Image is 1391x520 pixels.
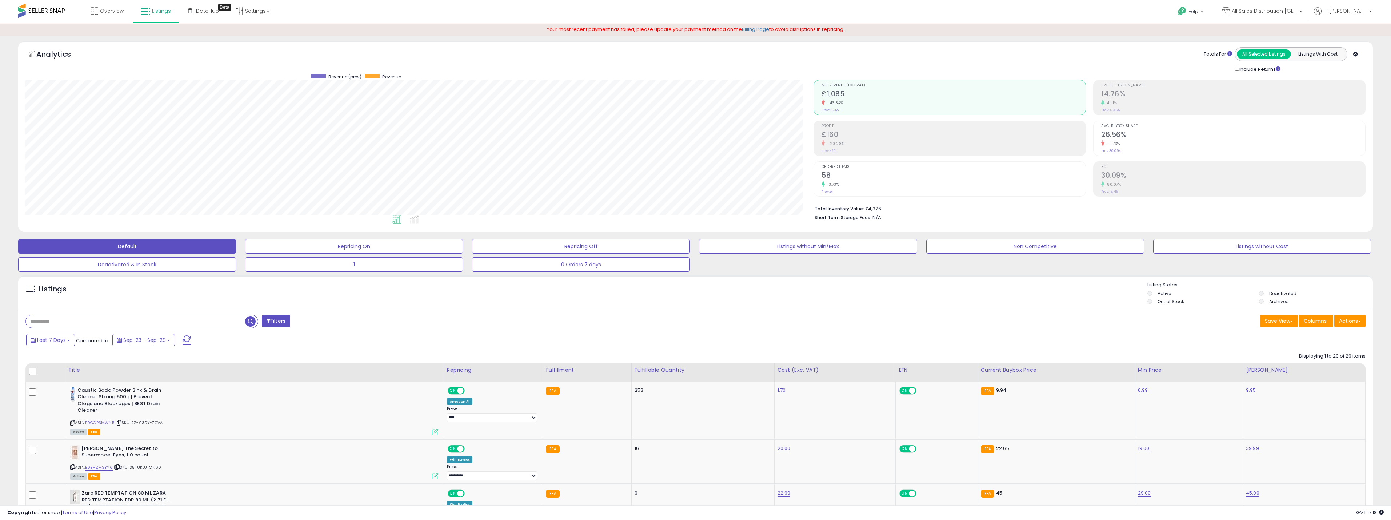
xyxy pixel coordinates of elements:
small: -11.73% [1104,141,1120,146]
div: seller snap | | [7,509,126,516]
a: 39.99 [1246,445,1259,452]
div: ASIN: [70,445,438,479]
small: Prev: 16.71% [1101,189,1118,194]
h5: Listings [39,284,67,294]
small: -43.54% [825,100,843,106]
div: 16 [635,445,769,452]
a: 29.00 [1138,489,1151,497]
strong: Copyright [7,509,34,516]
span: OFF [915,491,927,497]
a: Privacy Policy [94,509,126,516]
a: 45.00 [1246,489,1259,497]
small: FBA [546,490,559,498]
span: Hi [PERSON_NAME] [1323,7,1367,15]
div: Displaying 1 to 29 of 29 items [1299,353,1366,360]
button: Filters [262,315,290,327]
span: OFF [464,491,475,497]
span: Avg. Buybox Share [1101,124,1365,128]
small: Prev: £1,922 [822,108,840,112]
div: Min Price [1138,366,1240,374]
button: Deactivated & In Stock [18,257,236,272]
a: Terms of Use [62,509,93,516]
small: Prev: 10.46% [1101,108,1120,112]
div: Title [68,366,441,374]
small: FBA [546,445,559,453]
span: All Sales Distribution [GEOGRAPHIC_DATA] [1232,7,1297,15]
button: Last 7 Days [26,334,75,346]
span: All listings currently available for purchase on Amazon [70,473,87,480]
b: Total Inventory Value: [815,206,864,212]
span: N/A [872,214,881,221]
b: [PERSON_NAME] The Secret to Supermodel Eyes, 1.0 count [81,445,170,460]
div: Cost (Exc. VAT) [778,366,893,374]
span: Your most recent payment has failed, please update your payment method on the to avoid disruption... [547,26,844,33]
a: 1.70 [778,387,786,394]
h2: £1,085 [822,90,1086,100]
button: Repricing On [245,239,463,254]
a: 20.00 [778,445,791,452]
span: DataHub [196,7,219,15]
span: 22.65 [996,445,1009,452]
span: ON [900,387,909,394]
button: Listings With Cost [1291,49,1345,59]
span: Profit [PERSON_NAME] [1101,84,1365,88]
img: 21cOZAefGoL._SL40_.jpg [70,490,80,504]
span: Revenue (prev) [328,74,361,80]
span: Listings [152,7,171,15]
div: EFN [899,366,974,374]
span: ON [900,446,909,452]
button: Actions [1334,315,1366,327]
span: OFF [464,387,475,394]
small: -20.28% [825,141,844,146]
span: ON [900,491,909,497]
a: 6.99 [1138,387,1148,394]
label: Deactivated [1269,290,1296,297]
img: 31PNdacc3hL._SL40_.jpg [70,387,76,402]
small: FBA [981,445,994,453]
span: OFF [464,446,475,452]
span: 9.94 [996,387,1007,394]
label: Archived [1269,298,1289,305]
a: 19.00 [1138,445,1150,452]
div: Fulfillable Quantity [635,366,771,374]
span: Sep-23 - Sep-29 [123,336,166,344]
span: Profit [822,124,1086,128]
a: Hi [PERSON_NAME] [1314,7,1372,24]
label: Out of Stock [1158,298,1184,305]
button: Sep-23 - Sep-29 [112,334,175,346]
span: | SKU: 2Z-930Y-7GVA [116,420,163,426]
div: Preset: [447,464,537,481]
button: All Selected Listings [1237,49,1291,59]
small: Prev: £201 [822,149,837,153]
button: Repricing Off [472,239,690,254]
label: Active [1158,290,1171,297]
span: Help [1188,8,1198,15]
div: Current Buybox Price [981,366,1132,374]
h2: £160 [822,130,1086,140]
div: [PERSON_NAME] [1246,366,1362,374]
a: 22.99 [778,489,791,497]
span: ON [448,446,457,452]
div: ASIN: [70,387,438,434]
span: Ordered Items [822,165,1086,169]
small: 41.11% [1104,100,1117,106]
small: FBA [546,387,559,395]
div: Win BuyBox [447,456,473,463]
small: FBA [981,387,994,395]
div: Preset: [447,406,537,423]
b: Short Term Storage Fees: [815,214,871,221]
span: Net Revenue (Exc. VAT) [822,84,1086,88]
h2: 58 [822,171,1086,181]
h2: 30.09% [1101,171,1365,181]
span: ON [448,387,457,394]
a: B0CGP3MWN5 [85,420,115,426]
div: Totals For [1204,51,1232,58]
button: Non Competitive [926,239,1144,254]
span: Columns [1304,317,1327,325]
div: Amazon AI [447,398,472,405]
span: ON [448,491,457,497]
span: FBA [88,429,100,435]
small: Prev: 30.09% [1101,149,1121,153]
h5: Analytics [36,49,85,61]
span: OFF [915,387,927,394]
